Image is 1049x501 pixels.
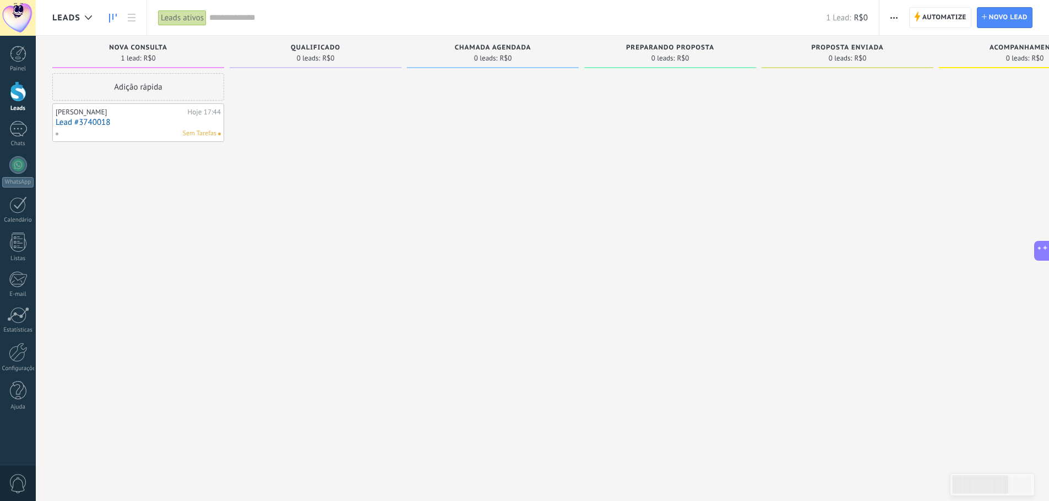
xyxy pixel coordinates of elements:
[1006,55,1030,62] span: 0 leads:
[989,8,1028,27] span: Novo lead
[2,365,34,372] div: Configurações
[922,8,966,27] span: Automatize
[1031,55,1043,62] span: R$0
[2,140,34,147] div: Chats
[52,13,80,23] span: Leads
[651,55,675,62] span: 0 leads:
[826,13,851,23] span: 1 Lead:
[455,44,531,52] span: Chamada agendada
[2,327,34,334] div: Estatísticas
[322,55,334,62] span: R$0
[144,55,156,62] span: R$0
[2,255,34,262] div: Listas
[58,44,219,53] div: Nova consulta
[412,44,573,53] div: Chamada agendada
[56,108,185,117] div: [PERSON_NAME]
[829,55,852,62] span: 0 leads:
[886,7,902,28] button: Mais
[2,217,34,224] div: Calendário
[677,55,689,62] span: R$0
[158,10,206,26] div: Leads ativos
[218,133,221,135] span: Nenhuma tarefa atribuída
[52,73,224,101] div: Adição rápida
[121,55,141,62] span: 1 lead:
[291,44,340,52] span: Qualificado
[2,404,34,411] div: Ajuda
[188,108,221,117] div: Hoje 17:44
[2,291,34,298] div: E-mail
[474,55,498,62] span: 0 leads:
[297,55,320,62] span: 0 leads:
[854,55,866,62] span: R$0
[977,7,1032,28] a: Novo lead
[854,13,868,23] span: R$0
[122,7,141,29] a: Lista
[235,44,396,53] div: Qualificado
[590,44,751,53] div: Preparando proposta
[104,7,122,29] a: Leads
[183,129,216,139] span: Sem Tarefas
[2,177,34,188] div: WhatsApp
[626,44,714,52] span: Preparando proposta
[2,105,34,112] div: Leads
[909,7,971,28] a: Automatize
[56,118,221,127] a: Lead #3740018
[2,65,34,73] div: Painel
[811,44,883,52] span: Proposta enviada
[109,44,167,52] span: Nova consulta
[499,55,512,62] span: R$0
[767,44,928,53] div: Proposta enviada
